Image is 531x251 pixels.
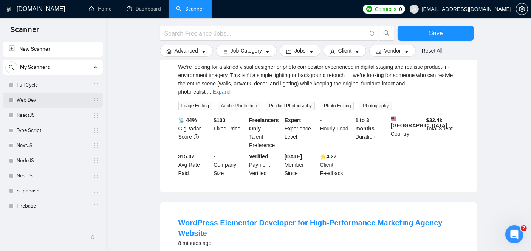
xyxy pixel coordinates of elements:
b: [DATE] [285,153,302,160]
span: My Scanners [20,60,50,75]
button: folderJobscaret-down [280,45,320,57]
div: Talent Preference [248,116,283,149]
div: Company Size [212,152,248,177]
button: Save [398,26,474,41]
a: WordPress Elementor Developer for High-Performance Marketing Agency Website [178,218,443,237]
b: Freelancers Only [249,117,279,132]
a: NodeJS [17,153,88,168]
span: info-circle [194,134,199,139]
span: caret-down [355,49,360,54]
span: holder [93,127,99,133]
span: Adobe Photoshop [218,102,260,110]
span: holder [93,143,99,149]
a: dashboardDashboard [127,6,161,12]
div: We’re looking for a skilled visual designer or photo compositor experienced in digital staging an... [178,63,459,96]
button: setting [516,3,528,15]
a: NextJS [17,138,88,153]
button: userClientcaret-down [324,45,367,57]
span: Jobs [294,46,306,55]
iframe: Intercom live chat [505,225,523,243]
span: holder [93,203,99,209]
span: caret-down [309,49,314,54]
b: 1 to 3 months [355,117,375,132]
div: Member Since [283,152,319,177]
a: Firebase [17,198,88,214]
span: folder [286,49,291,54]
span: caret-down [265,49,270,54]
span: Client [338,46,352,55]
span: holder [93,173,99,179]
b: Expert [285,117,301,123]
span: Photography [360,102,392,110]
span: Advanced [175,46,198,55]
b: 📡 44% [178,117,197,123]
div: 8 minutes ago [178,239,459,248]
a: Expand [213,89,231,95]
div: Client Feedback [319,152,354,177]
span: Connects: [375,5,398,13]
a: Reset All [422,46,443,55]
span: bars [222,49,228,54]
div: Duration [354,116,389,149]
a: Full Cycle [17,77,88,93]
span: idcard [376,49,381,54]
span: setting [516,6,528,12]
b: $ 32.4k [426,117,443,123]
span: holder [93,188,99,194]
a: homeHome [89,6,111,12]
button: barsJob Categorycaret-down [216,45,277,57]
li: New Scanner [3,42,103,57]
a: Web Dev [17,93,88,108]
span: holder [93,158,99,164]
div: Fixed-Price [212,116,248,149]
span: Job Category [231,46,262,55]
b: $ 100 [214,117,225,123]
a: NestJS [17,168,88,183]
span: We’re looking for a skilled visual designer or photo compositor experienced in digital staging an... [178,64,453,95]
li: My Scanners [3,60,103,214]
span: info-circle [370,31,375,36]
input: Search Freelance Jobs... [164,29,366,38]
span: caret-down [404,49,409,54]
span: user [412,6,417,12]
span: ... [207,89,211,95]
span: holder [93,97,99,103]
span: Image Editing [178,102,212,110]
span: Save [429,28,443,38]
b: - [214,153,215,160]
button: settingAdvancedcaret-down [160,45,213,57]
div: Payment Verified [248,152,283,177]
a: ReactJS [17,108,88,123]
span: search [6,65,17,70]
span: user [330,49,335,54]
div: GigRadar Score [177,116,212,149]
button: idcardVendorcaret-down [369,45,415,57]
img: logo [6,3,12,15]
div: Country [389,116,425,149]
img: 🇺🇸 [391,116,396,121]
div: Total Spent [425,116,460,149]
a: setting [516,6,528,12]
div: Experience Level [283,116,319,149]
span: Photo Editing [321,102,354,110]
span: caret-down [201,49,206,54]
span: Vendor [384,46,401,55]
b: [GEOGRAPHIC_DATA] [391,116,447,129]
b: $15.07 [178,153,195,160]
a: New Scanner [9,42,97,57]
span: setting [166,49,172,54]
span: holder [93,112,99,118]
span: Product Photography [266,102,315,110]
button: search [5,61,17,73]
a: searchScanner [176,6,204,12]
span: 0 [399,5,402,13]
b: - [320,117,322,123]
div: Avg Rate Paid [177,152,212,177]
b: ⭐️ 4.27 [320,153,337,160]
img: upwork-logo.png [366,6,372,12]
button: search [379,26,394,41]
div: Hourly Load [319,116,354,149]
span: search [379,30,394,37]
a: Type Script [17,123,88,138]
a: Supabase [17,183,88,198]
